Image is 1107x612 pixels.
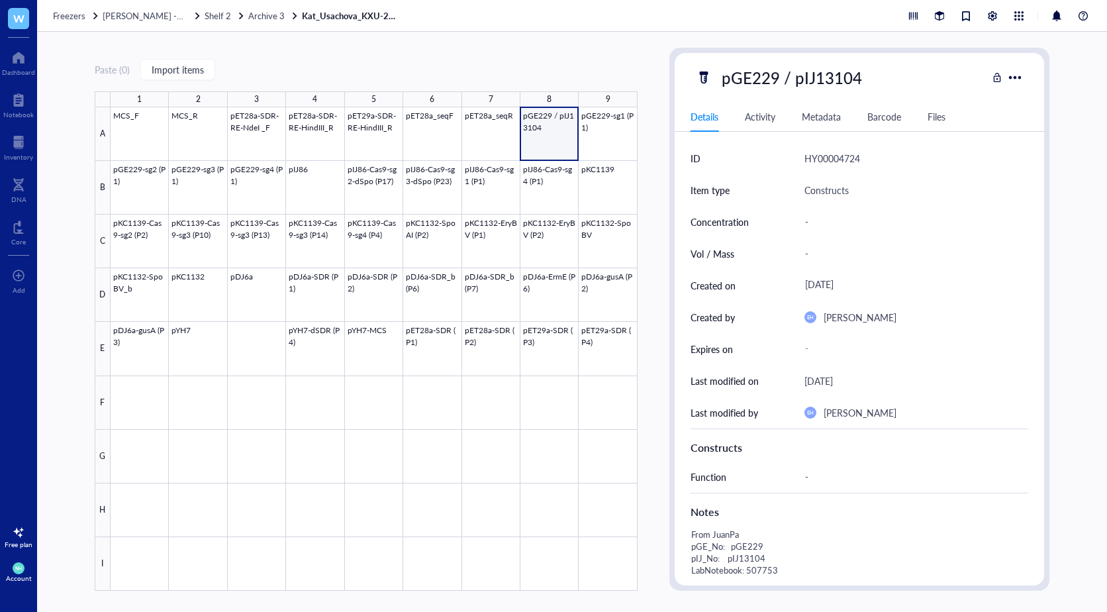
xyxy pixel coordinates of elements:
div: Expires on [691,342,733,356]
div: C [95,215,111,268]
div: [PERSON_NAME] [824,405,896,421]
div: [DATE] [804,373,833,389]
div: Concentration [691,215,749,229]
div: Core [11,238,26,246]
div: - [799,337,1023,361]
a: Freezers [53,10,100,22]
div: B [95,161,111,215]
div: Barcode [867,109,901,124]
a: Shelf 2Archive 3 [205,10,299,22]
div: Files [928,109,945,124]
span: Shelf 2 [205,9,231,22]
a: Kat_Usachova_KXU-2_Sporeamicin_Box2 [302,10,401,22]
span: NH [15,566,23,571]
div: DNA [11,195,26,203]
div: Inventory [4,153,33,161]
span: EH [806,314,814,320]
div: F [95,376,111,430]
div: Notebook [3,111,34,119]
div: Activity [745,109,775,124]
button: Paste (0) [95,59,130,80]
div: [PERSON_NAME] [824,309,896,325]
div: Account [6,574,32,582]
div: [DATE] [799,274,1023,297]
div: ID [691,151,700,166]
div: 2 [196,91,201,107]
div: 7 [489,91,493,107]
div: Constructs [804,182,849,198]
div: 1 [137,91,142,107]
div: 9 [606,91,610,107]
div: Metadata [802,109,841,124]
div: Vol / Mass [691,246,734,261]
div: 5 [371,91,376,107]
div: D [95,268,111,322]
div: 8 [547,91,552,107]
div: Function [691,470,726,484]
div: 3 [254,91,259,107]
a: Core [11,217,26,246]
div: - [799,240,1023,268]
a: Notebook [3,89,34,119]
span: [PERSON_NAME] -20 Archive [103,9,218,22]
div: - [799,208,1023,236]
div: Created by [691,310,735,325]
a: Inventory [4,132,33,161]
div: Created on [691,278,736,293]
div: Free plan [5,540,32,548]
a: [PERSON_NAME] -20 Archive [103,10,202,22]
div: Last modified by [691,405,758,420]
span: EH [806,409,814,415]
span: Archive 3 [248,9,285,22]
button: Import items [140,59,215,80]
a: Dashboard [2,47,35,76]
div: Add [13,286,25,294]
a: DNA [11,174,26,203]
div: - [799,463,1023,491]
div: Dashboard [2,68,35,76]
div: Last modified on [691,374,759,388]
div: G [95,430,111,484]
div: A [95,107,111,161]
div: Notes [691,504,1028,520]
span: Freezers [53,9,85,22]
div: pGE229 / pIJ13104 [716,64,868,91]
div: 6 [430,91,434,107]
div: H [95,484,111,537]
div: 4 [313,91,317,107]
div: Constructs [691,440,1028,456]
div: HY00004724 [804,150,860,166]
div: E [95,322,111,376]
span: W [13,10,24,26]
div: Item type [691,183,730,197]
div: I [95,537,111,591]
div: Details [691,109,718,124]
span: Import items [152,64,204,75]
